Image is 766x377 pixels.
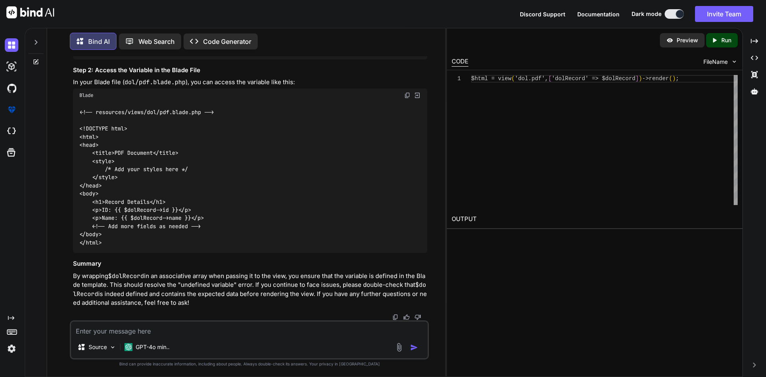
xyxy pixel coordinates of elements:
[5,342,18,355] img: settings
[404,92,411,99] img: copy
[5,103,18,116] img: premium
[677,36,698,44] p: Preview
[124,78,186,86] code: dol/pdf.blade.php
[6,6,54,18] img: Bind AI
[108,272,144,280] code: $dolRecord
[675,75,679,82] span: ;
[73,66,427,75] h3: Step 2: Access the Variable in the Blade File
[73,78,427,87] p: In your Blade file ( ), you can access the variable like this:
[695,6,753,22] button: Invite Team
[89,343,107,351] p: Source
[520,10,565,18] button: Discord Support
[73,281,426,298] code: $dolRecord
[414,92,421,99] img: Open in Browser
[124,343,132,351] img: GPT-4o mini
[577,11,620,18] span: Documentation
[515,75,548,82] span: 'dol.pdf',
[203,37,251,46] p: Code Generator
[109,344,116,351] img: Pick Models
[639,75,642,82] span: )
[635,75,638,82] span: ]
[666,37,673,44] img: preview
[452,75,461,83] div: 1
[5,38,18,52] img: darkChat
[79,92,93,99] span: Blade
[672,75,675,82] span: )
[577,10,620,18] button: Documentation
[73,272,427,308] p: By wrapping in an associative array when passing it to the view, you ensure that the variable is ...
[447,210,742,229] h2: OUTPUT
[415,314,421,320] img: dislike
[669,75,672,82] span: (
[520,11,565,18] span: Discord Support
[395,343,404,352] img: attachment
[548,75,551,82] span: [
[88,37,110,46] p: Bind AI
[410,343,418,351] img: icon
[703,58,728,66] span: FileName
[79,108,214,247] code: <!-- resources/views/dol/pdf.blade.php --> <!DOCTYPE html> <html> <head> <title>PDF Document</tit...
[5,81,18,95] img: githubDark
[642,75,669,82] span: ->render
[731,58,738,65] img: chevron down
[138,37,175,46] p: Web Search
[511,75,514,82] span: (
[632,10,661,18] span: Dark mode
[392,314,399,320] img: copy
[403,314,410,320] img: like
[471,75,511,82] span: $html = view
[551,75,635,82] span: 'dolRecord' => $dolRecord
[5,60,18,73] img: darkAi-studio
[136,343,170,351] p: GPT-4o min..
[452,57,468,67] div: CODE
[5,124,18,138] img: cloudideIcon
[73,259,427,268] h3: Summary
[70,361,429,367] p: Bind can provide inaccurate information, including about people. Always double-check its answers....
[721,36,731,44] p: Run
